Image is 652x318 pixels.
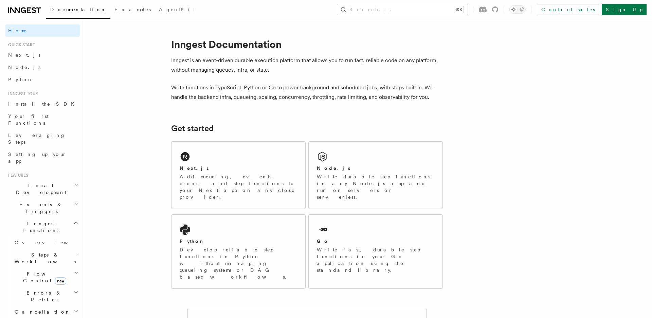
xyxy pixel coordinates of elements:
[5,173,28,178] span: Features
[5,182,74,196] span: Local Development
[8,101,78,107] span: Install the SDK
[5,73,80,86] a: Python
[537,4,599,15] a: Contact sales
[12,287,80,306] button: Errors & Retries
[171,141,306,209] a: Next.jsAdd queueing, events, crons, and step functions to your Next app on any cloud provider.
[8,52,40,58] span: Next.js
[171,83,443,102] p: Write functions in TypeScript, Python or Go to power background and scheduled jobs, with steps bu...
[5,110,80,129] a: Your first Functions
[5,217,80,236] button: Inngest Functions
[5,24,80,37] a: Home
[12,270,75,284] span: Flow Control
[12,306,80,318] button: Cancellation
[180,238,205,245] h2: Python
[337,4,468,15] button: Search...⌘K
[15,240,85,245] span: Overview
[12,268,80,287] button: Flow Controlnew
[509,5,526,14] button: Toggle dark mode
[110,2,155,18] a: Examples
[180,246,297,280] p: Develop reliable step functions in Python without managing queueing systems or DAG based workflows.
[317,173,434,200] p: Write durable step functions in any Node.js app and run on servers or serverless.
[317,238,329,245] h2: Go
[308,141,443,209] a: Node.jsWrite durable step functions in any Node.js app and run on servers or serverless.
[454,6,464,13] kbd: ⌘K
[114,7,151,12] span: Examples
[12,249,80,268] button: Steps & Workflows
[159,7,195,12] span: AgentKit
[171,214,306,289] a: PythonDevelop reliable step functions in Python without managing queueing systems or DAG based wo...
[308,214,443,289] a: GoWrite fast, durable step functions in your Go application using the standard library.
[8,152,67,164] span: Setting up your app
[5,179,80,198] button: Local Development
[171,56,443,75] p: Inngest is an event-driven durable execution platform that allows you to run fast, reliable code ...
[5,49,80,61] a: Next.js
[5,42,35,48] span: Quick start
[8,27,27,34] span: Home
[5,220,73,234] span: Inngest Functions
[55,277,66,285] span: new
[5,201,74,215] span: Events & Triggers
[155,2,199,18] a: AgentKit
[5,129,80,148] a: Leveraging Steps
[12,308,71,315] span: Cancellation
[5,198,80,217] button: Events & Triggers
[12,289,74,303] span: Errors & Retries
[171,38,443,50] h1: Inngest Documentation
[5,61,80,73] a: Node.js
[8,65,40,70] span: Node.js
[8,132,66,145] span: Leveraging Steps
[171,124,214,133] a: Get started
[602,4,647,15] a: Sign Up
[5,98,80,110] a: Install the SDK
[180,173,297,200] p: Add queueing, events, crons, and step functions to your Next app on any cloud provider.
[8,77,33,82] span: Python
[5,91,38,96] span: Inngest tour
[12,251,76,265] span: Steps & Workflows
[317,165,350,172] h2: Node.js
[12,236,80,249] a: Overview
[317,246,434,273] p: Write fast, durable step functions in your Go application using the standard library.
[180,165,209,172] h2: Next.js
[50,7,106,12] span: Documentation
[8,113,49,126] span: Your first Functions
[46,2,110,19] a: Documentation
[5,148,80,167] a: Setting up your app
